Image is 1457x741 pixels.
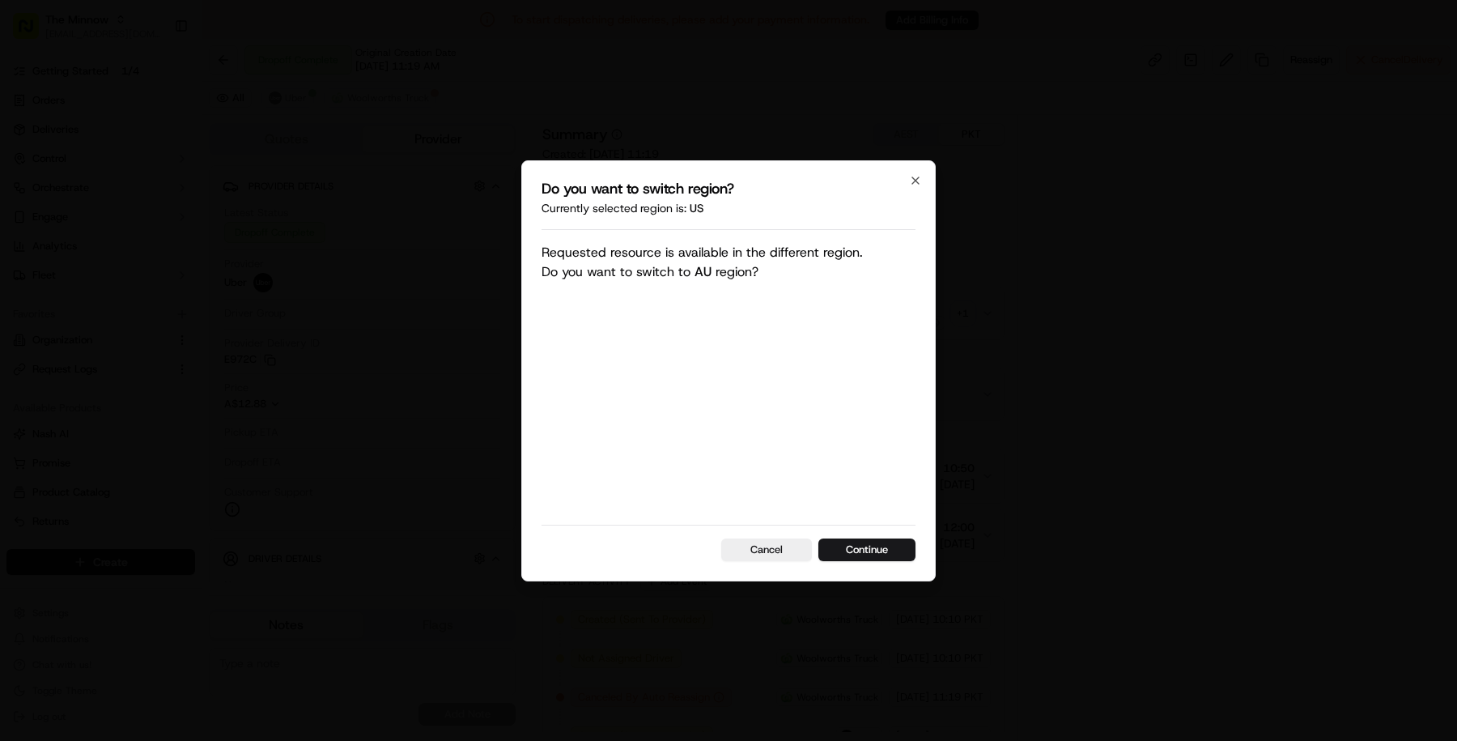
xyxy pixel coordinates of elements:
button: Cancel [721,539,812,561]
p: Requested resource is available in the different region. Do you want to switch to region? [542,243,863,512]
p: Currently selected region is: [542,200,915,216]
span: us [690,201,704,215]
span: AU [695,263,712,280]
button: Continue [818,539,915,561]
h2: Do you want to switch region? [542,181,915,197]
